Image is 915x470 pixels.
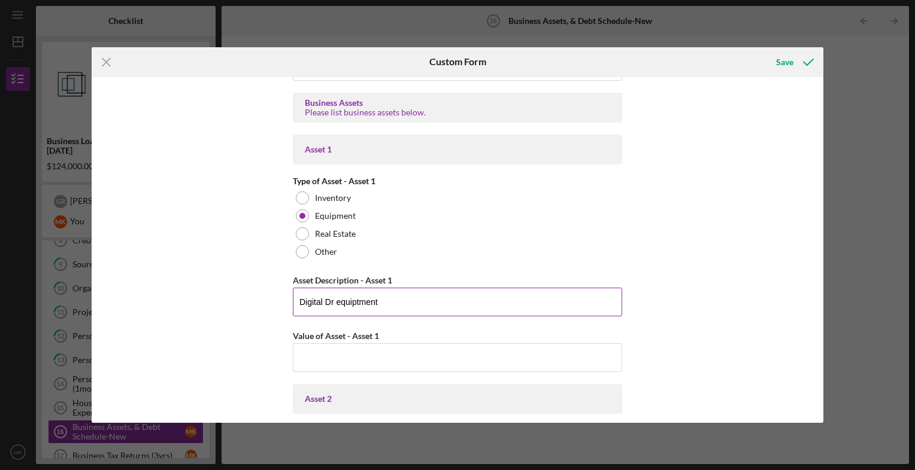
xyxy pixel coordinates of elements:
div: Asset 1 [305,145,610,154]
label: Equipment [315,211,356,221]
h6: Custom Form [429,56,486,67]
div: Please list business assets below. [305,108,610,117]
label: Real Estate [315,229,356,239]
div: Type of Asset - Asset 1 [293,176,622,186]
label: Asset Description - Asset 1 [293,275,392,285]
div: Save [776,50,793,74]
label: Value of Asset - Asset 1 [293,331,379,341]
div: Asset 2 [305,394,610,404]
label: Other [315,247,337,257]
label: Inventory [315,193,351,203]
button: Save [764,50,823,74]
div: Business Assets [305,98,610,108]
